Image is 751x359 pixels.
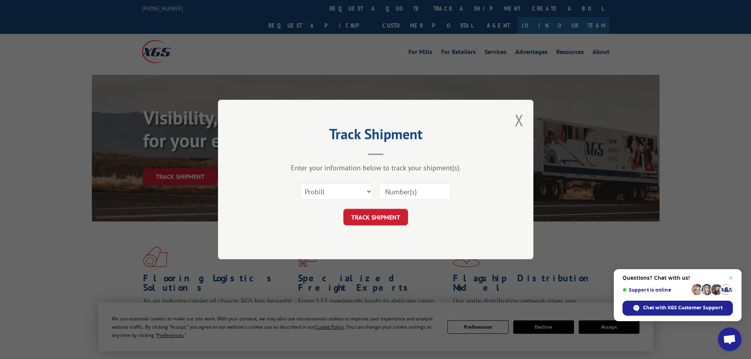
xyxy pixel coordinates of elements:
[515,110,524,130] button: Close modal
[622,275,733,281] span: Questions? Chat with us!
[257,128,494,143] h2: Track Shipment
[343,209,408,225] button: TRACK SHIPMENT
[726,273,736,283] span: Close chat
[718,327,742,351] div: Open chat
[378,183,451,200] input: Number(s)
[257,163,494,172] div: Enter your information below to track your shipment(s).
[622,301,733,316] div: Chat with XGS Customer Support
[622,287,689,293] span: Support is online
[643,304,723,311] span: Chat with XGS Customer Support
